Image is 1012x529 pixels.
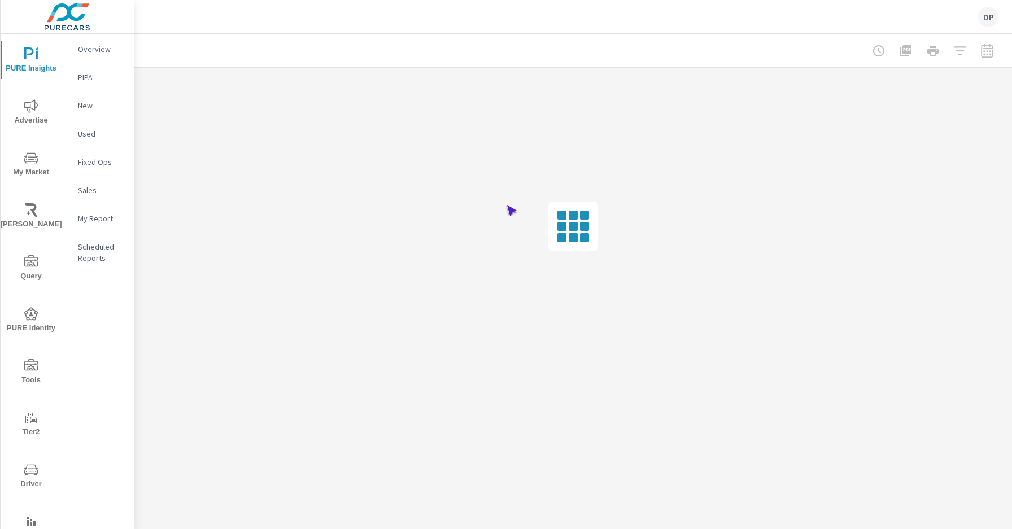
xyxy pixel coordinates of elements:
[62,97,134,114] div: New
[78,156,125,168] p: Fixed Ops
[4,99,58,127] span: Advertise
[978,7,998,27] div: DP
[4,47,58,75] span: PURE Insights
[62,69,134,86] div: PIPA
[4,463,58,491] span: Driver
[62,182,134,199] div: Sales
[4,203,58,231] span: [PERSON_NAME]
[4,359,58,387] span: Tools
[78,185,125,196] p: Sales
[4,255,58,283] span: Query
[4,151,58,179] span: My Market
[62,210,134,227] div: My Report
[62,154,134,170] div: Fixed Ops
[62,41,134,58] div: Overview
[78,213,125,224] p: My Report
[4,307,58,335] span: PURE Identity
[62,125,134,142] div: Used
[78,43,125,55] p: Overview
[78,241,125,264] p: Scheduled Reports
[78,72,125,83] p: PIPA
[78,100,125,111] p: New
[62,238,134,266] div: Scheduled Reports
[4,411,58,439] span: Tier2
[78,128,125,139] p: Used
